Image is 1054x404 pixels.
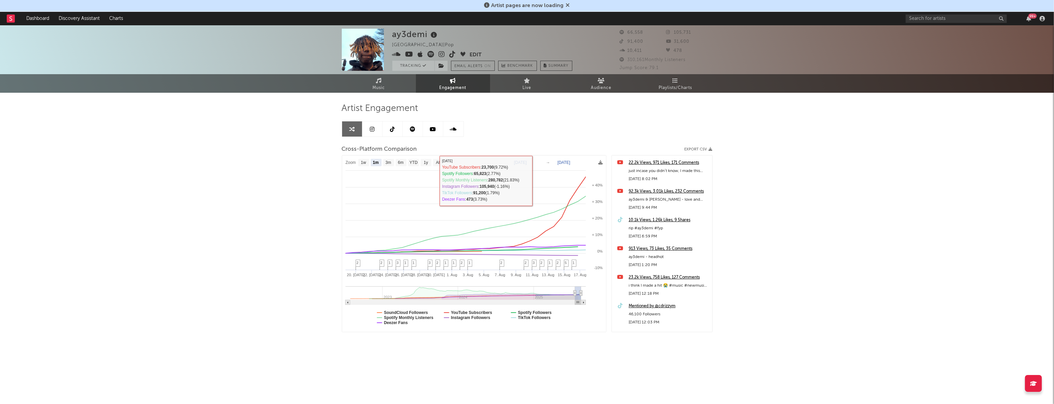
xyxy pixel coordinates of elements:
[490,74,564,93] a: Live
[558,160,570,165] text: [DATE]
[451,310,492,315] text: YouTube Subscribers
[379,273,397,277] text: 24. [DATE]
[511,273,521,277] text: 9. Aug
[566,3,570,8] span: Dismiss
[518,315,550,320] text: TikTok Followers
[436,161,440,165] text: All
[629,290,709,298] div: [DATE] 12:18 PM
[461,261,463,265] span: 2
[395,273,413,277] text: 26. [DATE]
[392,29,439,40] div: ay3demi
[592,216,603,220] text: + 20%
[347,273,365,277] text: 20. [DATE]
[342,105,418,113] span: Artist Engagement
[440,84,466,92] span: Engagement
[1026,16,1031,21] button: 99+
[549,261,551,265] span: 1
[498,61,537,71] a: Benchmark
[501,261,503,265] span: 2
[447,273,457,277] text: 1. Aug
[381,261,383,265] span: 2
[508,62,533,70] span: Benchmark
[666,39,689,44] span: 31,600
[629,216,709,224] a: 10.1k Views, 1.26k Likes, 9 Shares
[372,84,385,92] span: Music
[469,261,471,265] span: 1
[629,331,709,339] a: 16.2k Views, 469 Likes, 40 Comments
[533,261,535,265] span: 3
[104,12,128,25] a: Charts
[479,273,489,277] text: 5. Aug
[592,200,603,204] text: + 30%
[363,273,381,277] text: 22. [DATE]
[411,273,429,277] text: 28. [DATE]
[565,261,567,265] span: 5
[629,261,709,269] div: [DATE] 1:20 PM
[451,61,495,71] button: Email AlertsOn
[342,74,416,93] a: Music
[392,61,434,71] button: Tracking
[574,273,586,277] text: 17. Aug
[620,39,643,44] span: 91,400
[666,49,682,53] span: 478
[445,261,447,265] span: 1
[485,64,491,68] em: On
[666,30,691,35] span: 105,731
[392,41,462,49] div: [GEOGRAPHIC_DATA] | Pop
[389,261,391,265] span: 1
[629,232,709,240] div: [DATE] 6:59 PM
[345,161,356,165] text: Zoom
[546,160,550,165] text: →
[629,187,709,196] div: 92.3k Views, 3.01k Likes, 232 Comments
[629,167,709,175] div: just incase you didn’t know, I made this song #music #song #lyrics #songlyrics #rnb #ay3demi #love
[629,273,709,282] a: 23.2k Views, 758 Likes, 127 Comments
[629,224,709,232] div: rip #ay3demi #fyp
[397,261,399,265] span: 3
[424,161,428,165] text: 1y
[629,318,709,326] div: [DATE] 12:03 PM
[429,261,431,265] span: 3
[384,320,408,325] text: Deezer Fans
[620,66,659,70] span: Jump Score: 79.1
[541,261,543,265] span: 2
[518,310,551,315] text: Spotify Followers
[342,145,417,153] span: Cross-Platform Comparison
[404,261,406,265] span: 1
[54,12,104,25] a: Discovery Assistant
[427,273,445,277] text: 30. [DATE]
[525,273,538,277] text: 11. Aug
[385,161,391,165] text: 3m
[542,273,554,277] text: 13. Aug
[514,160,527,165] text: [DATE]
[685,147,713,151] button: Export CSV
[451,315,490,320] text: Instagram Followers
[629,204,709,212] div: [DATE] 9:44 PM
[557,261,559,265] span: 2
[558,273,570,277] text: 15. Aug
[629,282,709,290] div: i think I made a hit 😭 #music #newmusic #song #rnb #songlyrics #lyrics #artist #ay3demi
[470,51,482,59] button: Edit
[629,196,709,204] div: ay3demi & [PERSON_NAME] - love and smiles #ay3demi #music #new #song #songlyrics #love #artist #edit
[592,183,603,187] text: + 40%
[620,49,642,53] span: 10,411
[591,84,611,92] span: Audience
[462,273,473,277] text: 3. Aug
[629,175,709,183] div: [DATE] 8:02 PM
[22,12,54,25] a: Dashboard
[906,15,1007,23] input: Search for artists
[638,74,713,93] a: Playlists/Charts
[436,261,439,265] span: 2
[629,302,709,310] a: Mentioned by @cdrizzym
[629,159,709,167] a: 22.2k Views, 971 Likes, 171 Comments
[629,245,709,253] div: 913 Views, 73 Likes, 35 Comments
[594,266,603,270] text: -10%
[357,261,359,265] span: 2
[629,310,709,318] div: 46,100 Followers
[373,161,379,165] text: 1m
[564,74,638,93] a: Audience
